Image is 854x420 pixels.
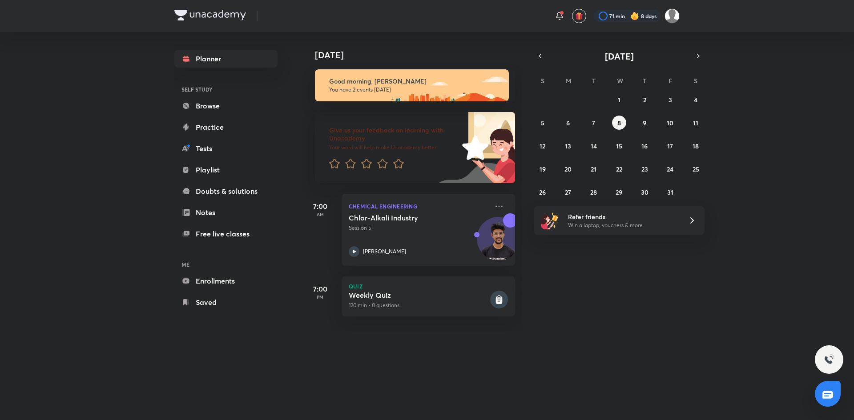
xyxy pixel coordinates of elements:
abbr: October 9, 2025 [643,119,646,127]
h6: Good morning, [PERSON_NAME] [329,77,501,85]
button: October 12, 2025 [536,139,550,153]
abbr: October 5, 2025 [541,119,544,127]
button: October 10, 2025 [663,116,677,130]
abbr: October 27, 2025 [565,188,571,196]
button: October 22, 2025 [612,162,626,176]
abbr: October 18, 2025 [693,142,699,150]
button: October 14, 2025 [587,139,601,153]
abbr: October 22, 2025 [616,165,622,173]
button: October 6, 2025 [561,116,575,130]
h5: Weekly Quiz [349,291,488,300]
a: Free live classes [174,225,278,243]
p: Win a laptop, vouchers & more [568,221,677,229]
button: October 21, 2025 [587,162,601,176]
abbr: October 7, 2025 [592,119,595,127]
button: [DATE] [546,50,692,62]
h6: ME [174,257,278,272]
p: Your word will help make Unacademy better [329,144,459,151]
abbr: Saturday [694,76,697,85]
a: Playlist [174,161,278,179]
img: ttu [824,354,834,365]
h6: Refer friends [568,212,677,221]
button: October 31, 2025 [663,185,677,199]
a: Planner [174,50,278,68]
abbr: Wednesday [617,76,623,85]
p: Session 5 [349,224,488,232]
abbr: October 29, 2025 [616,188,622,196]
button: October 9, 2025 [637,116,652,130]
button: October 5, 2025 [536,116,550,130]
a: Doubts & solutions [174,182,278,200]
a: Practice [174,118,278,136]
abbr: October 3, 2025 [669,96,672,104]
a: Browse [174,97,278,115]
abbr: October 30, 2025 [641,188,649,196]
button: October 13, 2025 [561,139,575,153]
button: October 15, 2025 [612,139,626,153]
abbr: October 28, 2025 [590,188,597,196]
button: October 29, 2025 [612,185,626,199]
button: October 3, 2025 [663,92,677,107]
p: AM [302,212,338,217]
p: You have 2 events [DATE] [329,86,501,93]
abbr: October 11, 2025 [693,119,698,127]
abbr: October 4, 2025 [694,96,697,104]
button: October 17, 2025 [663,139,677,153]
abbr: October 31, 2025 [667,188,673,196]
abbr: October 6, 2025 [566,119,570,127]
button: October 19, 2025 [536,162,550,176]
button: October 30, 2025 [637,185,652,199]
span: [DATE] [605,50,634,62]
abbr: October 20, 2025 [564,165,572,173]
h6: Give us your feedback on learning with Unacademy [329,126,459,142]
a: Enrollments [174,272,278,290]
abbr: October 26, 2025 [539,188,546,196]
button: October 2, 2025 [637,92,652,107]
p: Quiz [349,284,508,289]
abbr: Thursday [643,76,646,85]
abbr: October 16, 2025 [641,142,648,150]
img: Prakhar Mishra [665,8,680,24]
abbr: October 19, 2025 [540,165,546,173]
h4: [DATE] [315,50,524,60]
abbr: October 12, 2025 [540,142,545,150]
p: 120 min • 0 questions [349,301,488,309]
h6: SELF STUDY [174,82,278,97]
a: Notes [174,204,278,221]
abbr: October 17, 2025 [667,142,673,150]
h5: 7:00 [302,201,338,212]
abbr: October 24, 2025 [667,165,673,173]
abbr: October 23, 2025 [641,165,648,173]
abbr: October 25, 2025 [693,165,699,173]
abbr: October 2, 2025 [643,96,646,104]
button: October 8, 2025 [612,116,626,130]
a: Saved [174,293,278,311]
abbr: October 8, 2025 [617,119,621,127]
button: October 23, 2025 [637,162,652,176]
abbr: October 21, 2025 [591,165,596,173]
img: referral [541,212,559,229]
button: October 20, 2025 [561,162,575,176]
abbr: October 14, 2025 [591,142,597,150]
img: Company Logo [174,10,246,20]
abbr: October 10, 2025 [667,119,673,127]
abbr: October 1, 2025 [618,96,620,104]
button: October 4, 2025 [689,92,703,107]
h5: 7:00 [302,284,338,294]
abbr: Friday [669,76,672,85]
p: [PERSON_NAME] [363,248,406,256]
a: Company Logo [174,10,246,23]
button: avatar [572,9,586,23]
abbr: Tuesday [592,76,596,85]
button: October 26, 2025 [536,185,550,199]
img: feedback_image [432,112,515,183]
img: avatar [575,12,583,20]
button: October 28, 2025 [587,185,601,199]
p: Chemical Engineering [349,201,488,212]
p: PM [302,294,338,300]
button: October 1, 2025 [612,92,626,107]
abbr: Monday [566,76,571,85]
button: October 25, 2025 [689,162,703,176]
img: Avatar [477,222,520,264]
h5: Chlor-Alkali Industry [349,213,459,222]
